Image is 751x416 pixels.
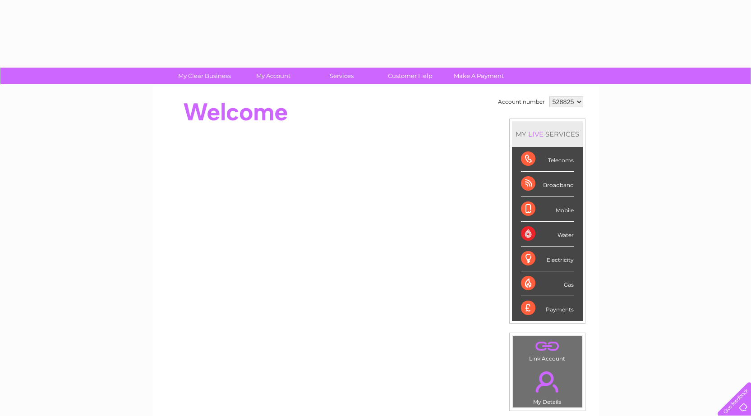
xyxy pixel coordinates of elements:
[442,68,516,84] a: Make A Payment
[512,336,582,364] td: Link Account
[512,121,583,147] div: MY SERVICES
[515,366,580,398] a: .
[515,338,580,354] a: .
[236,68,310,84] a: My Account
[304,68,379,84] a: Services
[521,172,574,197] div: Broadband
[526,130,545,138] div: LIVE
[521,222,574,247] div: Water
[521,271,574,296] div: Gas
[521,247,574,271] div: Electricity
[521,147,574,172] div: Telecoms
[521,296,574,320] div: Payments
[496,94,547,110] td: Account number
[512,364,582,408] td: My Details
[521,197,574,222] div: Mobile
[167,68,242,84] a: My Clear Business
[373,68,447,84] a: Customer Help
